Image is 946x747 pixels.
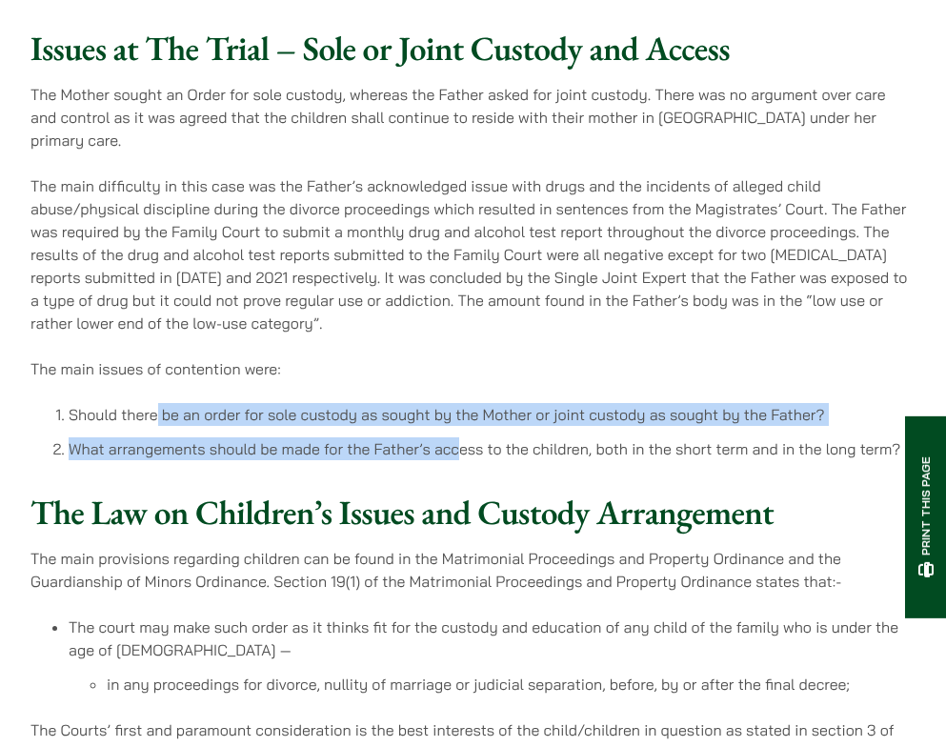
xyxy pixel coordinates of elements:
p: The Mother sought an Order for sole custody, whereas the Father asked for joint custody. There wa... [30,83,916,151]
li: The court may make such order as it thinks fit for the custody and education of any child of the ... [69,616,916,696]
p: The main provisions regarding children can be found in the Matrimonial Proceedings and Property O... [30,547,916,593]
p: The main difficulty in this case was the Father’s acknowledged issue with drugs and the incidents... [30,174,916,334]
li: in any proceedings for divorce, nullity of marriage or judicial separation, before, by or after t... [107,673,916,696]
li: What arrangements should be made for the Father’s access to the children, both in the short term ... [69,437,916,460]
li: Should there be an order for sole custody as sought by the Mother or joint custody as sought by t... [69,403,916,426]
p: The main issues of contention were: [30,357,916,380]
h2: The Law on Children’s Issues and Custody Arrangement [30,493,916,534]
h2: Issues at The Trial – Sole or Joint Custody and Access [30,29,916,70]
